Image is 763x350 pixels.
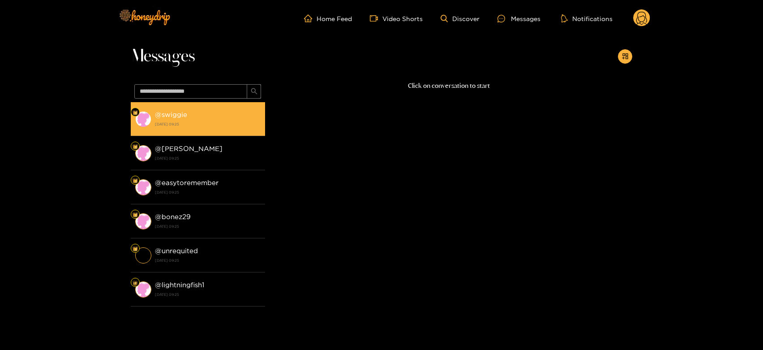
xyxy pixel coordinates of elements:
[155,213,191,220] strong: @ bonez29
[370,14,423,22] a: Video Shorts
[135,281,151,298] img: conversation
[155,154,261,162] strong: [DATE] 09:25
[247,84,261,99] button: search
[133,212,138,217] img: Fan Level
[155,290,261,298] strong: [DATE] 09:25
[133,144,138,149] img: Fan Level
[131,46,195,67] span: Messages
[155,256,261,264] strong: [DATE] 09:25
[251,88,257,95] span: search
[370,14,382,22] span: video-camera
[304,14,352,22] a: Home Feed
[135,145,151,161] img: conversation
[135,213,151,229] img: conversation
[135,179,151,195] img: conversation
[135,247,151,264] img: conversation
[304,14,317,22] span: home
[155,222,261,230] strong: [DATE] 09:25
[558,14,615,23] button: Notifications
[133,178,138,183] img: Fan Level
[155,247,198,255] strong: @ unrequited
[155,179,219,186] strong: @ easytoremember
[622,53,629,60] span: appstore-add
[155,120,261,128] strong: [DATE] 09:25
[155,188,261,196] strong: [DATE] 09:25
[155,111,187,118] strong: @ swiggie
[155,145,223,152] strong: @ [PERSON_NAME]
[133,110,138,115] img: Fan Level
[265,81,632,91] p: Click on conversation to start
[133,246,138,251] img: Fan Level
[133,280,138,285] img: Fan Level
[497,13,540,24] div: Messages
[618,49,632,64] button: appstore-add
[155,281,204,289] strong: @ lightningfish1
[135,111,151,127] img: conversation
[441,15,480,22] a: Discover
